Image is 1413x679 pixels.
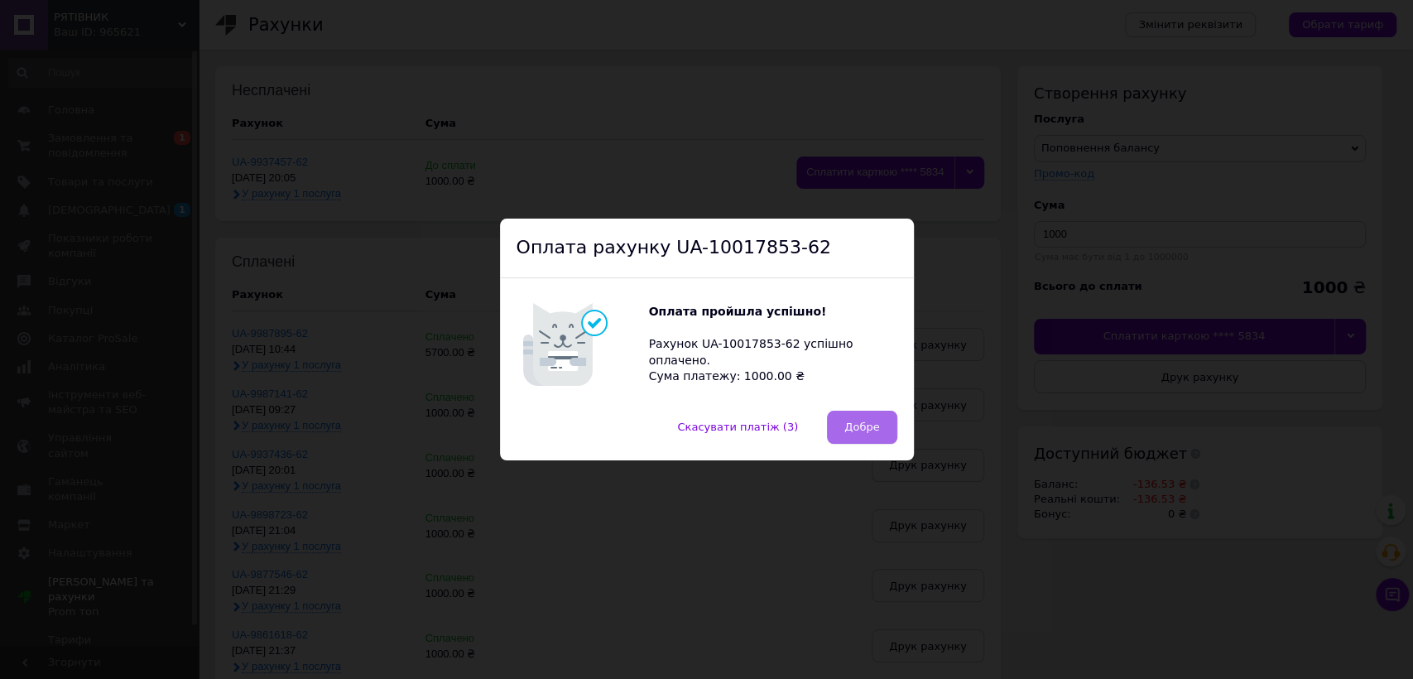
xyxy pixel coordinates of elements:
[660,411,815,444] button: Скасувати платіж (3)
[500,219,914,278] div: Оплата рахунку UA-10017853-62
[517,295,649,394] img: Котик говорить Оплата пройшла успішно!
[649,304,897,385] div: Рахунок UA-10017853-62 успішно оплачено. Сума платежу: 1000.00 ₴
[844,421,879,433] span: Добре
[677,421,798,433] span: Скасувати платіж (3)
[827,411,896,444] button: Добре
[649,305,827,318] b: Оплата пройшла успішно!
